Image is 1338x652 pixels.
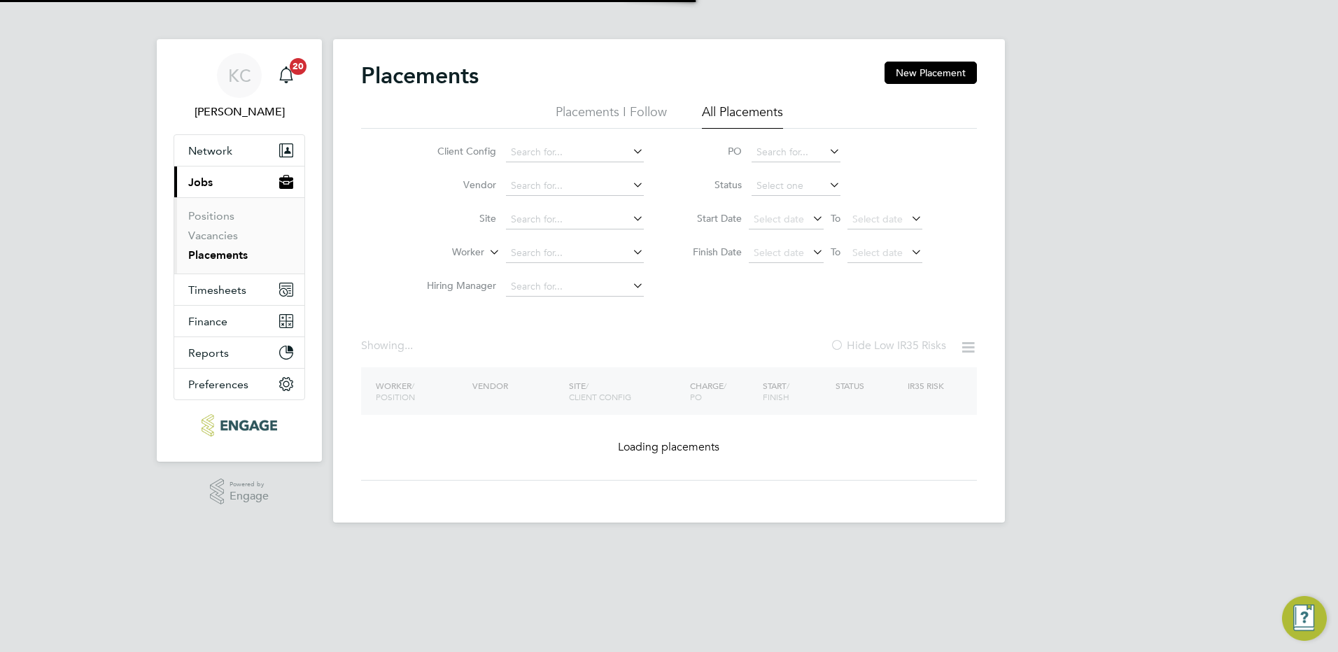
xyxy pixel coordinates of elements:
span: Finance [188,315,227,328]
li: All Placements [702,104,783,129]
img: ncclondon-logo-retina.png [202,414,276,437]
label: Worker [404,246,484,260]
button: Preferences [174,369,304,399]
span: KC [228,66,251,85]
button: Jobs [174,166,304,197]
button: Engage Resource Center [1282,596,1327,641]
label: Hiring Manager [416,279,496,292]
h2: Placements [361,62,479,90]
a: Go to home page [174,414,305,437]
span: Reports [188,346,229,360]
a: Vacancies [188,229,238,242]
span: Jobs [188,176,213,189]
span: To [826,209,845,227]
span: To [826,243,845,261]
li: Placements I Follow [556,104,667,129]
button: Finance [174,306,304,336]
span: Select date [852,213,903,225]
span: Select date [754,213,804,225]
label: PO [679,145,742,157]
label: Client Config [416,145,496,157]
label: Status [679,178,742,191]
button: New Placement [885,62,977,84]
label: Finish Date [679,246,742,258]
label: Start Date [679,212,742,225]
div: Jobs [174,197,304,274]
span: Select date [754,246,804,259]
a: Powered byEngage [210,479,269,505]
label: Hide Low IR35 Risks [830,339,946,353]
input: Search for... [506,277,644,297]
input: Search for... [506,143,644,162]
a: 20 [272,53,300,98]
input: Search for... [506,243,644,263]
a: Positions [188,209,234,222]
span: ... [404,339,413,353]
nav: Main navigation [157,39,322,462]
button: Network [174,135,304,166]
span: Kerry Cattle [174,104,305,120]
span: Powered by [230,479,269,490]
input: Select one [752,176,840,196]
input: Search for... [506,176,644,196]
button: Timesheets [174,274,304,305]
a: Placements [188,248,248,262]
span: Preferences [188,378,248,391]
div: Showing [361,339,416,353]
span: 20 [290,58,307,75]
span: Timesheets [188,283,246,297]
span: Network [188,144,232,157]
label: Vendor [416,178,496,191]
button: Reports [174,337,304,368]
span: Engage [230,490,269,502]
input: Search for... [752,143,840,162]
label: Site [416,212,496,225]
input: Search for... [506,210,644,229]
a: KC[PERSON_NAME] [174,53,305,120]
span: Select date [852,246,903,259]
